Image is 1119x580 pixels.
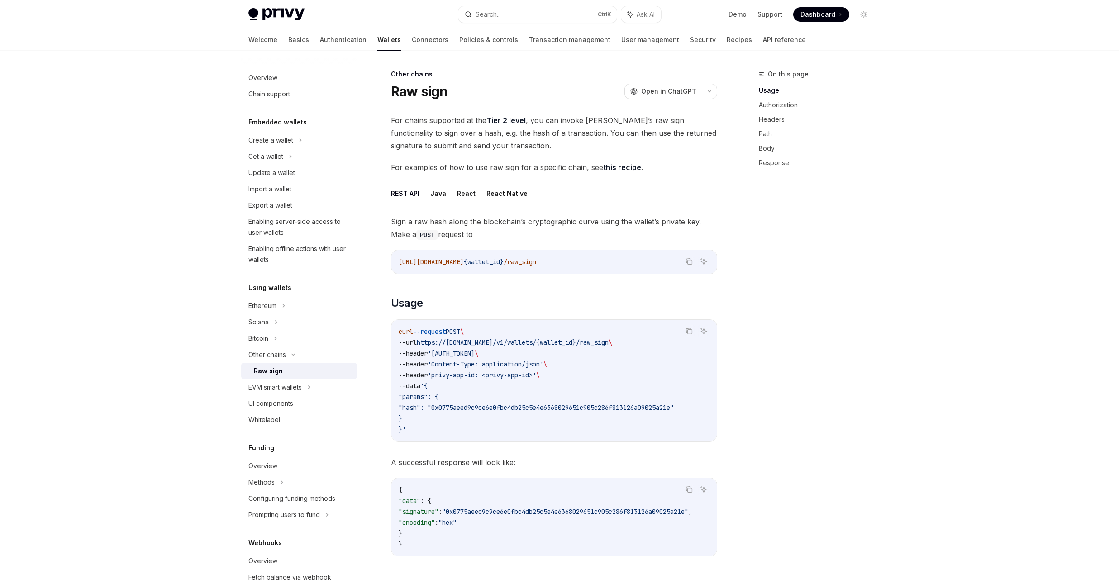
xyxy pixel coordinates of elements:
a: Usage [759,83,878,98]
a: Export a wallet [241,197,357,214]
button: Copy the contents from the code block [683,256,695,267]
div: Enabling offline actions with user wallets [248,243,352,265]
div: Raw sign [254,366,283,376]
span: For examples of how to use raw sign for a specific chain, see . [391,161,717,174]
a: Path [759,127,878,141]
div: Other chains [391,70,717,79]
span: /raw_sign [504,258,536,266]
button: Copy the contents from the code block [683,484,695,495]
span: Open in ChatGPT [641,87,696,96]
button: React Native [486,183,528,204]
a: Configuring funding methods [241,490,357,507]
div: UI components [248,398,293,409]
div: Overview [248,461,277,471]
span: 'privy-app-id: <privy-app-id>' [428,371,536,379]
div: Ethereum [248,300,276,311]
h5: Embedded wallets [248,117,307,128]
button: React [457,183,476,204]
span: --request [413,328,446,336]
div: Overview [248,72,277,83]
span: \ [543,360,547,368]
span: : [435,518,438,527]
a: Authentication [320,29,367,51]
span: "0x0775aeed9c9ce6e0fbc4db25c5e4e6368029651c905c286f813126a09025a21e" [442,508,688,516]
a: Security [690,29,716,51]
div: Whitelabel [248,414,280,425]
span: --header [399,371,428,379]
a: Overview [241,70,357,86]
span: : [438,508,442,516]
a: Authorization [759,98,878,112]
span: , [688,508,692,516]
div: EVM smart wallets [248,382,302,393]
span: } [399,414,402,423]
span: [URL][DOMAIN_NAME] [399,258,464,266]
span: 'Content-Type: application/json' [428,360,543,368]
span: For chains supported at the , you can invoke [PERSON_NAME]’s raw sign functionality to sign over ... [391,114,717,152]
span: --data [399,382,420,390]
a: Overview [241,458,357,474]
a: Response [759,156,878,170]
button: Ask AI [698,484,709,495]
span: "data" [399,497,420,505]
a: Wallets [377,29,401,51]
h1: Raw sign [391,83,448,100]
span: { [399,486,402,494]
span: "hash": "0x0775aeed9c9ce6e0fbc4db25c5e4e6368029651c905c286f813126a09025a21e" [399,404,674,412]
button: REST API [391,183,419,204]
div: Get a wallet [248,151,283,162]
div: Methods [248,477,275,488]
a: Whitelabel [241,412,357,428]
div: Other chains [248,349,286,360]
a: Import a wallet [241,181,357,197]
span: Ask AI [637,10,655,19]
a: Policies & controls [459,29,518,51]
span: Ctrl K [598,11,611,18]
div: Import a wallet [248,184,291,195]
span: Dashboard [800,10,835,19]
a: Enabling offline actions with user wallets [241,241,357,268]
a: Demo [729,10,747,19]
div: Configuring funding methods [248,493,335,504]
div: Prompting users to fund [248,509,320,520]
a: Dashboard [793,7,849,22]
div: Create a wallet [248,135,293,146]
code: POST [416,230,438,240]
button: Toggle dark mode [857,7,871,22]
span: --header [399,349,428,357]
button: Copy the contents from the code block [683,325,695,337]
span: }' [399,425,406,433]
span: --header [399,360,428,368]
span: On this page [768,69,809,80]
a: Body [759,141,878,156]
button: Ask AI [698,325,709,337]
span: https://[DOMAIN_NAME]/v1/wallets/{wallet_id}/raw_sign [417,338,609,347]
h5: Webhooks [248,537,282,548]
span: } [399,540,402,548]
span: '[AUTH_TOKEN] [428,349,475,357]
span: "encoding" [399,518,435,527]
a: User management [621,29,679,51]
h5: Using wallets [248,282,291,293]
span: Usage [391,296,423,310]
a: API reference [763,29,806,51]
span: \ [609,338,612,347]
span: "params": { [399,393,438,401]
a: Raw sign [241,363,357,379]
span: '{ [420,382,428,390]
a: UI components [241,395,357,412]
a: Update a wallet [241,165,357,181]
span: {wallet_id} [464,258,504,266]
span: "hex" [438,518,457,527]
button: Java [430,183,446,204]
button: Search...CtrlK [458,6,617,23]
a: Basics [288,29,309,51]
div: Bitcoin [248,333,268,344]
a: this recipe [603,163,641,172]
span: } [399,529,402,537]
button: Ask AI [698,256,709,267]
button: Ask AI [621,6,661,23]
span: \ [460,328,464,336]
a: Chain support [241,86,357,102]
span: --url [399,338,417,347]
